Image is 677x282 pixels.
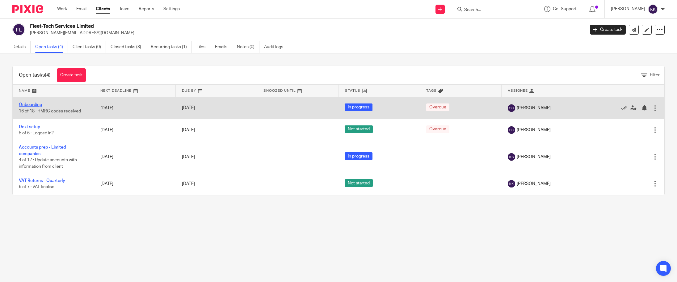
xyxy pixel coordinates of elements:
[94,141,176,173] td: [DATE]
[345,179,373,187] span: Not started
[611,6,645,12] p: [PERSON_NAME]
[621,105,630,111] a: Mark as done
[35,41,68,53] a: Open tasks (4)
[517,105,551,111] span: [PERSON_NAME]
[57,6,67,12] a: Work
[590,25,626,35] a: Create task
[12,5,43,13] img: Pixie
[19,131,54,135] span: 5 of 6 · Logged in?
[19,179,65,183] a: VAT Returns - Quarterly
[182,128,195,132] span: [DATE]
[650,73,660,77] span: Filter
[237,41,259,53] a: Notes (0)
[426,89,437,92] span: Tags
[426,181,495,187] div: ---
[508,104,515,112] img: svg%3E
[517,154,551,160] span: [PERSON_NAME]
[508,153,515,161] img: svg%3E
[19,72,51,78] h1: Open tasks
[508,180,515,187] img: svg%3E
[345,125,373,133] span: Not started
[345,152,372,160] span: In progress
[553,7,577,11] span: Get Support
[517,127,551,133] span: [PERSON_NAME]
[19,145,66,156] a: Accounts prep - Limited companies
[426,154,495,160] div: ---
[517,181,551,187] span: [PERSON_NAME]
[426,125,449,133] span: Overdue
[19,185,54,189] span: 6 of 7 · VAT finalise
[648,4,658,14] img: svg%3E
[76,6,86,12] a: Email
[94,173,176,195] td: [DATE]
[345,103,372,111] span: In progress
[263,89,296,92] span: Snoozed Until
[182,106,195,110] span: [DATE]
[45,73,51,78] span: (4)
[426,103,449,111] span: Overdue
[215,41,232,53] a: Emails
[119,6,129,12] a: Team
[19,109,81,113] span: 16 of 18 · HMRC codes received
[19,158,77,169] span: 4 of 17 · Update accounts with information from client
[182,182,195,186] span: [DATE]
[19,125,40,129] a: Dext setup
[12,23,25,36] img: svg%3E
[345,89,360,92] span: Status
[73,41,106,53] a: Client tasks (0)
[111,41,146,53] a: Closed tasks (3)
[163,6,180,12] a: Settings
[12,41,31,53] a: Details
[94,97,176,119] td: [DATE]
[264,41,288,53] a: Audit logs
[30,30,581,36] p: [PERSON_NAME][EMAIL_ADDRESS][DOMAIN_NAME]
[94,119,176,141] td: [DATE]
[139,6,154,12] a: Reports
[508,126,515,134] img: svg%3E
[57,68,86,82] a: Create task
[30,23,470,30] h2: Fleet-Tech Services Limited
[19,103,42,107] a: Onboarding
[196,41,210,53] a: Files
[96,6,110,12] a: Clients
[464,7,519,13] input: Search
[151,41,192,53] a: Recurring tasks (1)
[182,155,195,159] span: [DATE]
